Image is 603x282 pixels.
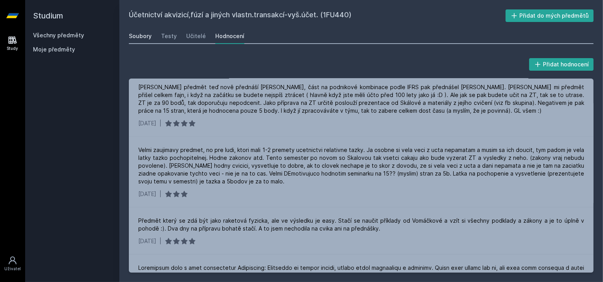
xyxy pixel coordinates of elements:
[159,119,161,127] div: |
[215,28,244,44] a: Hodnocení
[2,252,24,276] a: Uživatel
[529,58,594,71] button: Přidat hodnocení
[2,31,24,55] a: Study
[506,9,594,22] button: Přidat do mých předmětů
[215,32,244,40] div: Hodnocení
[138,190,156,198] div: [DATE]
[33,32,84,38] a: Všechny předměty
[129,9,506,22] h2: Účetnictví akvizicí,fúzí a jiných vlastn.transakcí-vyš.účet. (1FU440)
[138,217,584,233] div: Předmět který se zdá být jako raketová fyzicka, ale ve výsledku je easy. Stačí se naučit příklady...
[138,237,156,245] div: [DATE]
[161,32,177,40] div: Testy
[4,266,21,272] div: Uživatel
[186,28,206,44] a: Učitelé
[129,28,152,44] a: Soubory
[186,32,206,40] div: Učitelé
[159,190,161,198] div: |
[159,237,161,245] div: |
[138,119,156,127] div: [DATE]
[138,83,584,115] div: [PERSON_NAME] předmět teď nově přednáší [PERSON_NAME], část na podnikové kombinace podle IFRS pak...
[161,28,177,44] a: Testy
[138,146,584,185] div: Velmi zaujimavy predmet, no pre ludi, ktori mali 1-2 premety ucetnictvi relativne tazky. Ja osobn...
[129,32,152,40] div: Soubory
[33,46,75,53] span: Moje předměty
[7,46,18,51] div: Study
